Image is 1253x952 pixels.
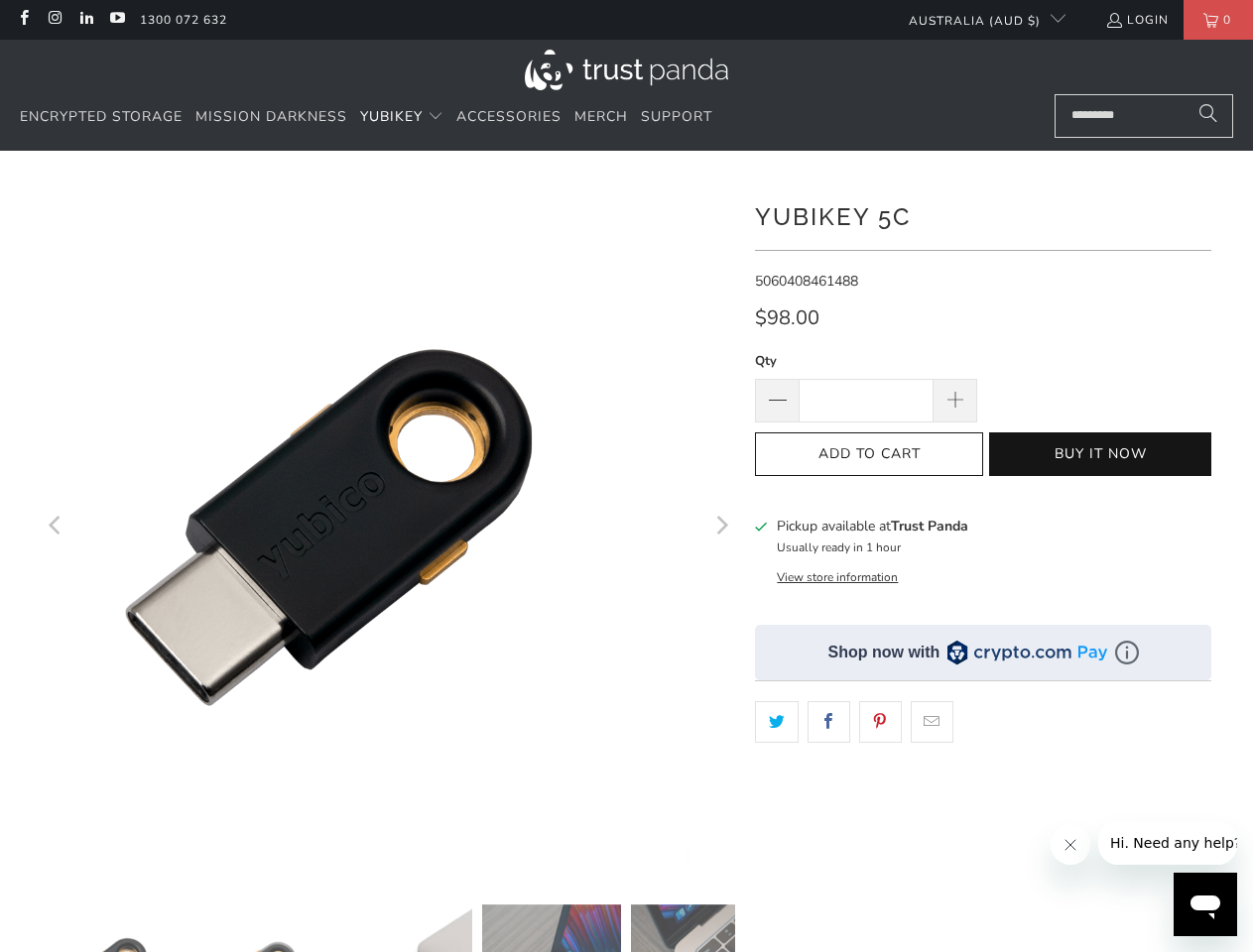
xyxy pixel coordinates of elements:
span: Encrypted Storage [20,107,183,126]
button: Next [704,180,736,875]
a: Encrypted Storage [20,94,183,141]
h1: YubiKey 5C [755,195,1211,235]
iframe: Message from company [1098,821,1237,865]
a: Trust Panda Australia on LinkedIn [77,12,94,28]
a: Trust Panda Australia on Instagram [46,12,63,28]
a: Share this on Facebook [808,701,850,743]
a: Accessories [456,94,562,141]
a: Mission Darkness [195,94,347,141]
span: Merch [574,107,628,126]
div: Shop now with [828,642,940,663]
span: Hi. Need any help? [12,14,143,30]
span: $98.00 [755,304,819,331]
nav: Translation missing: en.navigation.header.main_nav [20,94,712,141]
iframe: Close message [1051,825,1090,865]
small: Usually ready in 1 hour [777,539,901,555]
span: YubiKey [360,107,423,126]
span: Mission Darkness [195,107,347,126]
span: Support [641,107,712,126]
summary: YubiKey [360,94,443,141]
a: Merch [574,94,628,141]
a: Trust Panda Australia on Facebook [15,12,32,28]
a: Trust Panda Australia on YouTube [108,12,125,28]
span: Add to Cart [776,446,962,463]
input: Search... [1055,94,1233,138]
img: Trust Panda Australia [525,50,728,90]
a: Share this on Pinterest [859,701,902,743]
label: Qty [755,350,977,372]
span: Accessories [456,107,562,126]
a: Share this on Twitter [755,701,798,743]
a: 1300 072 632 [140,9,227,31]
button: Buy it now [989,432,1211,477]
a: Email this to a friend [911,701,953,743]
button: Previous [41,180,72,875]
a: Login [1105,9,1169,31]
a: Support [641,94,712,141]
button: View store information [777,569,898,585]
b: Trust Panda [891,517,968,535]
iframe: Button to launch messaging window [1174,873,1237,936]
button: Search [1184,94,1233,138]
iframe: Reviews Widget [755,777,1211,843]
button: Add to Cart [755,432,983,477]
h3: Pickup available at [777,516,968,536]
span: 5060408461488 [755,272,858,291]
